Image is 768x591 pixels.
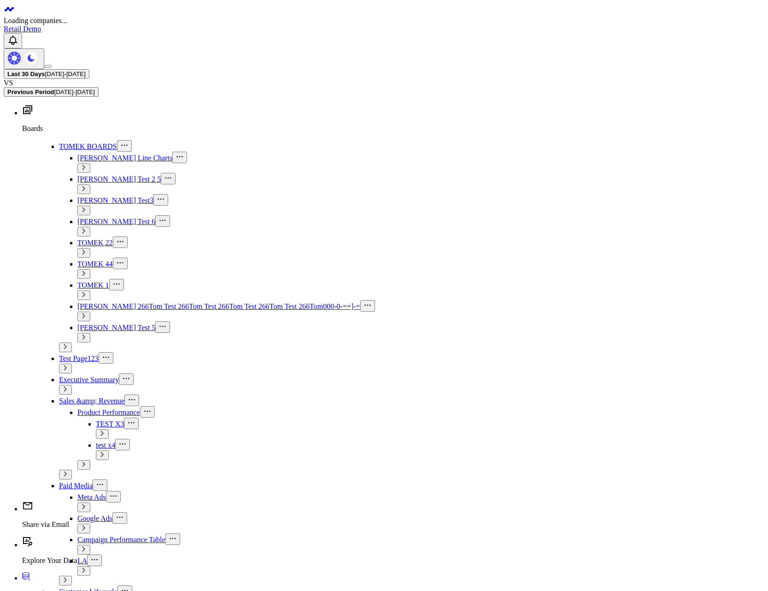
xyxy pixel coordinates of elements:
a: TOMEK 22 [77,239,113,247]
p: Boards [22,124,764,133]
button: Previous Period[DATE]-[DATE] [4,87,99,97]
a: [PERSON_NAME] Test 2 5 [77,175,161,183]
div: Loading companies... [4,17,764,25]
span: [DATE] - [DATE] [54,89,94,95]
a: Retail Demo [4,25,41,33]
a: Paid Media [59,482,93,490]
a: TOMEK BOARDS [59,142,117,150]
a: TOMEK 44 [77,260,113,268]
a: [PERSON_NAME] Test3 [77,196,153,204]
a: Sales &amp; Revenue [59,397,124,405]
a: [PERSON_NAME] Test 6 [77,218,155,225]
a: Test Page123 [59,355,99,362]
a: Product Performance [77,408,140,416]
a: LA [77,557,87,565]
b: Previous Period [7,89,54,95]
a: Campaign Performance Table [77,536,165,544]
a: TOMEK 1 [77,281,109,289]
button: Last 30 Days[DATE]-[DATE] [4,69,89,79]
a: Google Ads [77,514,112,522]
b: Last 30 Days [7,71,45,77]
a: Meta Ads [77,493,106,501]
p: Share via Email [22,520,764,529]
a: Executive Summary [59,376,119,384]
p: Explore Your Data [22,556,764,565]
a: TEST X3 [96,420,124,428]
a: [PERSON_NAME] Line Charts [77,154,172,162]
a: [PERSON_NAME] Test 5 [77,324,155,331]
div: VS [4,79,764,87]
a: [PERSON_NAME] 266Tom Test 266Tom Test 266Tom Test 266Tom Test 266Tom000-0-==]-= [77,302,360,310]
span: [DATE] - [DATE] [45,71,86,77]
a: test x4 [96,441,115,449]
